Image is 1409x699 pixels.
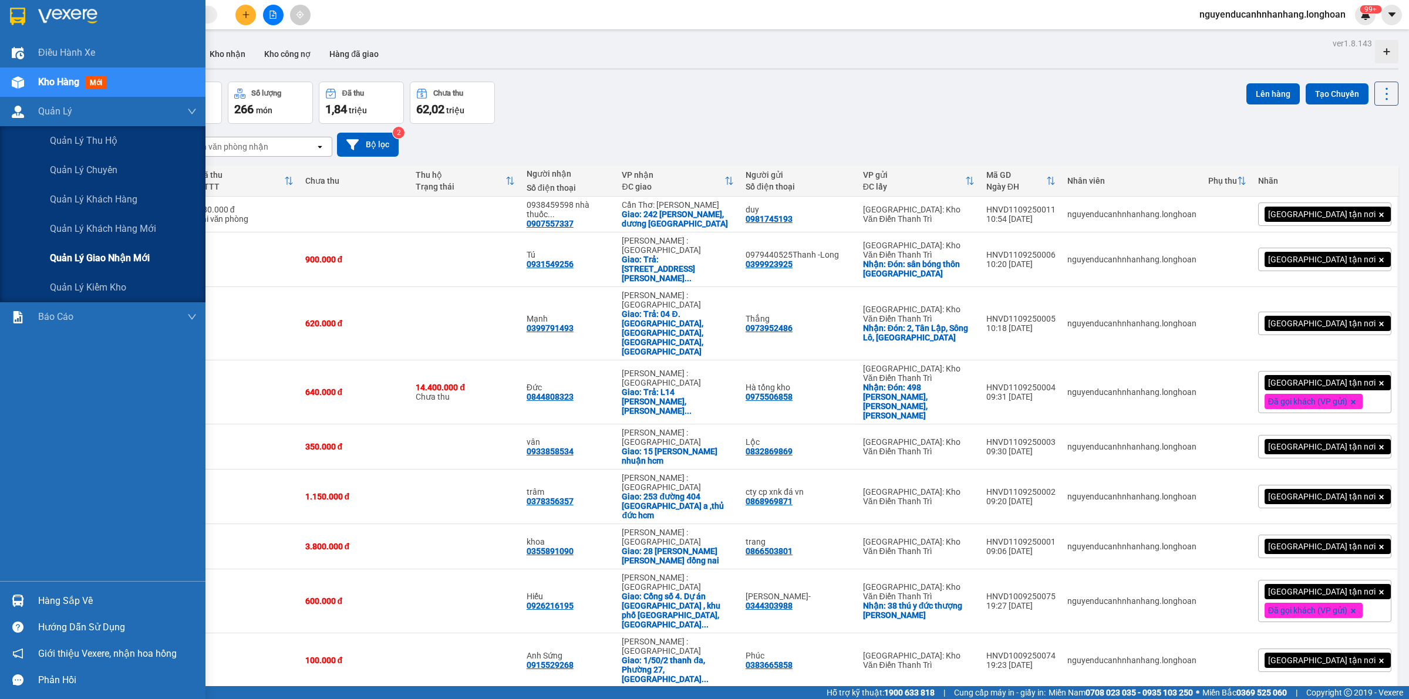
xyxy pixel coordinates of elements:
[884,688,935,697] strong: 1900 633 818
[746,214,793,224] div: 0981745193
[1360,5,1381,13] sup: 226
[200,40,255,68] button: Kho nhận
[863,487,975,506] div: [GEOGRAPHIC_DATA]: Kho Văn Điển Thanh Trì
[616,166,739,197] th: Toggle SortBy
[1306,83,1368,104] button: Tạo Chuyến
[1067,542,1196,551] div: nguyenducanhnhanhang.longhoan
[863,537,975,556] div: [GEOGRAPHIC_DATA]: Kho Văn Điển Thanh Trì
[1049,686,1193,699] span: Miền Nam
[1268,377,1376,388] span: [GEOGRAPHIC_DATA] tận nơi
[1196,690,1199,695] span: ⚪️
[50,221,156,236] span: Quản lý khách hàng mới
[622,656,733,684] div: Giao: 1/50/2 thanh đa, Phường 27, quận bình thạnh, HCM
[242,11,250,19] span: plus
[410,166,521,197] th: Toggle SortBy
[986,651,1056,660] div: HNVD1009250074
[10,8,25,25] img: logo-vxr
[12,648,23,659] span: notification
[527,219,574,228] div: 0907557337
[1268,209,1376,220] span: [GEOGRAPHIC_DATA] tận nơi
[1375,40,1398,63] div: Tạo kho hàng mới
[527,323,574,333] div: 0399791493
[12,76,24,89] img: warehouse-icon
[255,40,320,68] button: Kho công nợ
[863,437,975,456] div: [GEOGRAPHIC_DATA]: Kho Văn Điển Thanh Trì
[527,447,574,456] div: 0933858534
[986,660,1056,670] div: 19:23 [DATE]
[198,182,284,191] div: HTTT
[305,492,405,501] div: 1.150.000 đ
[305,387,405,397] div: 640.000 đ
[986,601,1056,610] div: 19:27 [DATE]
[50,251,150,265] span: Quản lý giao nhận mới
[986,250,1056,259] div: HNVD1109250006
[527,592,611,601] div: Hiếu
[38,104,72,119] span: Quản Lý
[685,273,692,283] span: ...
[1067,656,1196,665] div: nguyenducanhnhanhang.longhoan
[986,447,1056,456] div: 09:30 [DATE]
[863,323,975,342] div: Nhận: Đón: 2, Tân Lập, Sông Lô, Vĩnh Phúc
[746,447,793,456] div: 0832869869
[349,106,367,115] span: triệu
[622,291,733,309] div: [PERSON_NAME] : [GEOGRAPHIC_DATA]
[235,5,256,25] button: plus
[305,542,405,551] div: 3.800.000 đ
[746,170,851,180] div: Người gửi
[986,497,1056,506] div: 09:20 [DATE]
[986,546,1056,556] div: 09:06 [DATE]
[1246,83,1300,104] button: Lên hàng
[527,537,611,546] div: khoa
[305,319,405,328] div: 620.000 đ
[1067,442,1196,451] div: nguyenducanhnhanhang.longhoan
[527,314,611,323] div: Mạnh
[315,142,325,151] svg: open
[1268,605,1347,616] span: Đã gọi khách (VP gửi)
[263,5,284,25] button: file-add
[746,537,851,546] div: trang
[187,107,197,116] span: down
[622,573,733,592] div: [PERSON_NAME] : [GEOGRAPHIC_DATA]
[863,651,975,670] div: [GEOGRAPHIC_DATA]: Kho Văn Điển Thanh Trì
[305,176,405,185] div: Chưa thu
[746,323,793,333] div: 0973952486
[228,82,313,124] button: Số lượng266món
[1067,492,1196,501] div: nguyenducanhnhanhang.longhoan
[986,314,1056,323] div: HNVD1109250005
[50,133,117,148] span: Quản lý thu hộ
[863,241,975,259] div: [GEOGRAPHIC_DATA]: Kho Văn Điển Thanh Trì
[746,383,851,392] div: Hà tổng kho
[527,183,611,193] div: Số điện thoại
[986,437,1056,447] div: HNVD1109250003
[954,686,1046,699] span: Cung cấp máy in - giấy in:
[986,323,1056,333] div: 10:18 [DATE]
[863,182,965,191] div: ĐC lấy
[527,259,574,269] div: 0931549256
[746,250,851,259] div: 0979440525Thanh -Long
[12,47,24,59] img: warehouse-icon
[85,76,107,89] span: mới
[746,660,793,670] div: 0383665858
[50,163,117,177] span: Quản lý chuyến
[12,106,24,118] img: warehouse-icon
[50,192,137,207] span: Quản lý khách hàng
[305,442,405,451] div: 350.000 đ
[342,89,364,97] div: Đã thu
[986,214,1056,224] div: 10:54 [DATE]
[746,592,851,601] div: Hue Nguyen-
[863,259,975,278] div: Nhận: Đón: sân bóng thôn mụ lạc Đạo văn lâm hưng Yên
[622,447,733,465] div: Giao: 15 lam sơn đức nhuận hcm
[256,106,272,115] span: món
[393,127,405,139] sup: 2
[1268,655,1376,666] span: [GEOGRAPHIC_DATA] tận nơi
[863,170,965,180] div: VP gửi
[986,383,1056,392] div: HNVD1109250004
[527,660,574,670] div: 0915529268
[986,182,1046,191] div: Ngày ĐH
[416,182,505,191] div: Trạng thái
[527,200,611,219] div: 0938459598 nhà thuốc an khang
[50,280,126,295] span: Quản lý kiểm kho
[337,133,399,157] button: Bộ lọc
[1360,9,1371,20] img: icon-new-feature
[943,686,945,699] span: |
